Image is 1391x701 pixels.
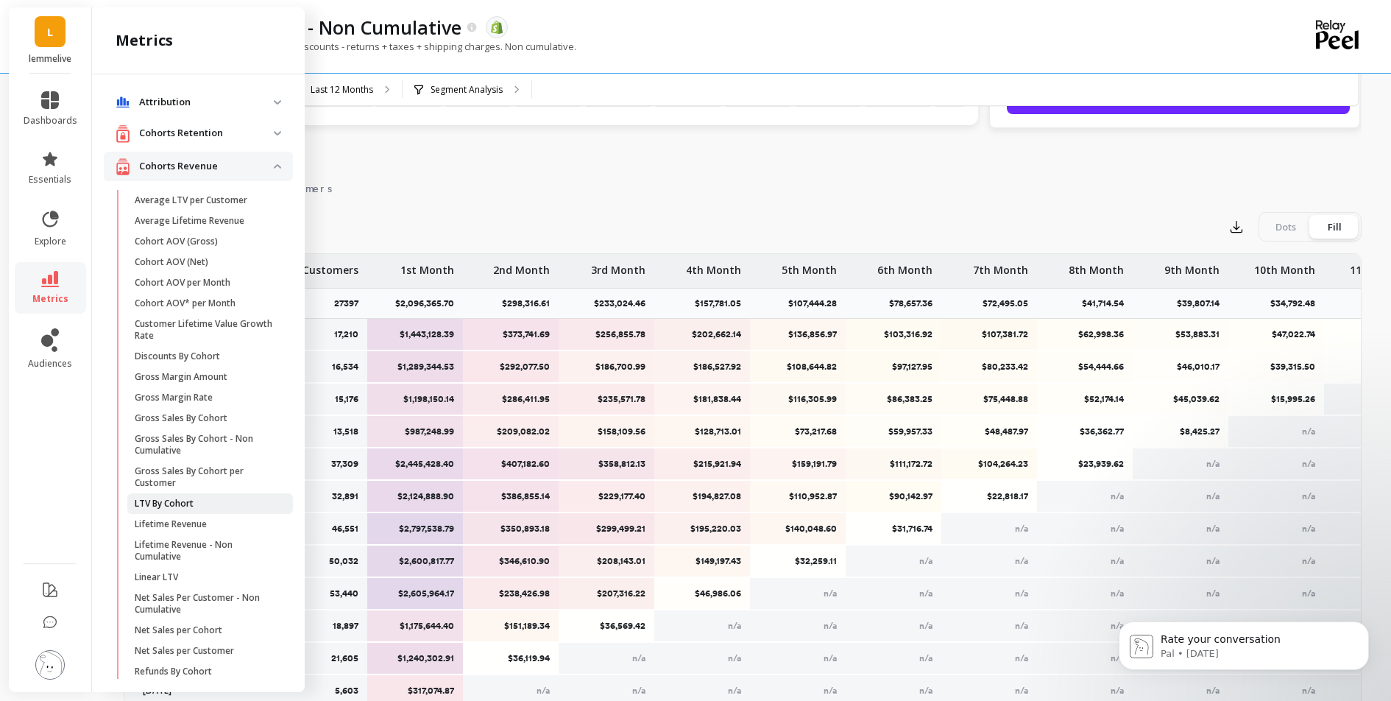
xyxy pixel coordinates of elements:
[855,490,932,502] p: $90,142.97
[472,490,550,502] p: $386,855.14
[1111,556,1124,566] span: n/a
[664,523,741,535] p: $195,220.03
[135,277,230,289] p: Cohort AOV per Month
[760,328,837,340] p: $136,856.97
[824,653,837,663] span: n/a
[760,490,837,502] p: $110,952.87
[855,328,932,340] p: $103,316.92
[302,254,358,278] p: Customers
[568,393,645,405] p: $235,571.78
[760,361,837,373] p: $108,644.82
[24,115,77,127] span: dashboards
[568,523,645,535] p: $299,499.21
[377,620,454,632] p: $1,175,644.40
[472,523,550,535] p: $350,893.18
[951,393,1028,405] p: $75,448.88
[1111,491,1124,501] span: n/a
[919,653,932,663] span: n/a
[29,174,71,186] span: essentials
[274,100,281,105] img: down caret icon
[135,571,178,583] p: Linear LTV
[135,433,275,457] p: Gross Sales By Cohort - Non Cumulative
[664,361,741,373] p: $186,527.92
[568,458,645,470] p: $358,812.13
[695,297,750,309] p: $157,781.05
[1238,328,1315,340] p: $47,022.74
[1142,393,1220,405] p: $45,039.62
[329,555,358,567] p: 50,032
[135,592,275,616] p: Net Sales Per Customer - Non Cumulative
[332,490,358,502] p: 32,891
[1270,297,1324,309] p: $34,792.48
[824,588,837,599] span: n/a
[728,686,741,696] span: n/a
[493,254,550,278] p: 2nd Month
[135,194,247,206] p: Average LTV per Customer
[1238,361,1315,373] p: $39,315.50
[664,588,741,599] p: $46,986.06
[135,666,212,677] p: Refunds By Cohort
[1206,459,1220,469] span: n/a
[116,158,130,176] img: navigation item icon
[1015,524,1028,534] span: n/a
[1111,588,1124,599] span: n/a
[568,361,645,373] p: $186,700.99
[855,426,932,437] p: $59,957.33
[664,555,741,567] p: $149,197.43
[431,84,503,96] p: Segment Analysis
[135,215,244,227] p: Average Lifetime Revenue
[1302,459,1315,469] span: n/a
[1082,297,1133,309] p: $41,714.54
[1206,556,1220,566] span: n/a
[664,393,741,405] p: $181,838.44
[568,588,645,599] p: $207,316.22
[274,164,281,169] img: down caret icon
[568,620,645,632] p: $36,569.42
[919,588,932,599] span: n/a
[1142,361,1220,373] p: $46,010.17
[1015,653,1028,663] span: n/a
[1047,393,1124,405] p: $52,174.14
[135,392,213,404] p: Gross Margin Rate
[855,361,932,373] p: $97,127.95
[334,328,358,340] p: 17,210
[32,293,68,305] span: metrics
[377,685,454,697] p: $317,074.87
[973,254,1028,278] p: 7th Month
[1047,328,1124,340] p: $62,998.36
[333,426,358,437] p: 13,518
[594,297,654,309] p: $233,024.46
[1238,393,1315,405] p: $15,995.26
[568,555,645,567] p: $208,143.01
[135,539,275,563] p: Lifetime Revenue - Non Cumulative
[116,124,130,143] img: navigation item icon
[664,426,741,437] p: $128,713.01
[335,685,358,697] p: 5,603
[760,523,837,535] p: $140,048.60
[377,523,454,535] p: $2,797,538.79
[331,652,358,664] p: 21,605
[135,297,236,309] p: Cohort AOV* per Month
[889,297,941,309] p: $78,657.36
[149,15,461,40] p: Lifetime Revenue - Non Cumulative
[472,555,550,567] p: $346,610.90
[877,254,932,278] p: 6th Month
[124,40,576,53] p: Lifetime Revenue = gross sales - discounts - returns + taxes + shipping charges. Non cumulative.
[824,686,837,696] span: n/a
[686,254,741,278] p: 4th Month
[568,490,645,502] p: $229,177.40
[568,426,645,437] p: $158,109.56
[472,652,550,664] p: $36,119.94
[472,393,550,405] p: $286,411.95
[311,84,373,96] p: Last 12 Months
[502,297,559,309] p: $298,316.61
[135,518,207,530] p: Lifetime Revenue
[591,254,645,278] p: 3rd Month
[1047,458,1124,470] p: $23,939.62
[919,621,932,631] span: n/a
[334,297,367,309] p: 27397
[472,426,550,437] p: $209,082.02
[951,328,1028,340] p: $107,381.72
